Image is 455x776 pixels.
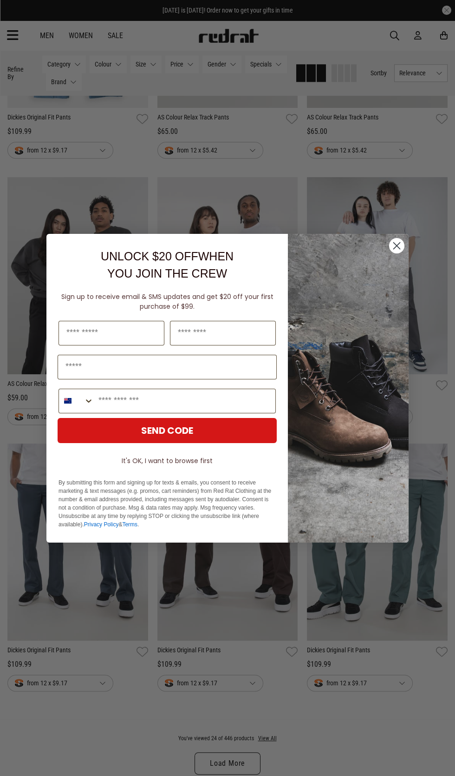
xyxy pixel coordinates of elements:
img: New Zealand [64,397,71,405]
button: Open LiveChat chat widget [7,4,35,32]
span: YOU JOIN THE CREW [107,267,227,280]
input: First Name [58,321,164,345]
button: Search Countries [59,389,94,413]
a: Terms [122,521,137,528]
a: Privacy Policy [84,521,119,528]
button: It's OK, I want to browse first [58,452,277,469]
span: WHEN [198,250,234,263]
img: f7662613-148e-4c88-9575-6c6b5b55a647.jpeg [288,234,409,543]
button: Close dialog [389,238,405,254]
span: UNLOCK $20 OFF [101,250,198,263]
span: Sign up to receive email & SMS updates and get $20 off your first purchase of $99. [61,292,273,311]
input: Email [58,355,277,379]
button: SEND CODE [58,418,277,443]
p: By submitting this form and signing up for texts & emails, you consent to receive marketing & tex... [58,478,276,529]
